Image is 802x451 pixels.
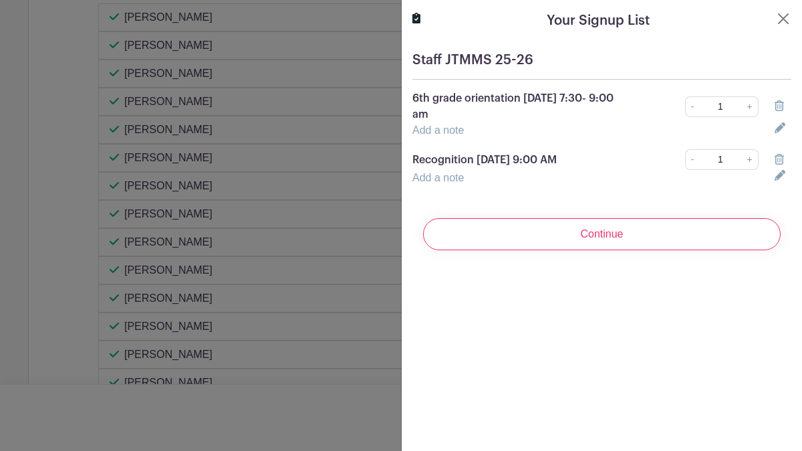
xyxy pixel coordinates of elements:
[423,218,781,250] input: Continue
[742,96,759,117] a: +
[412,52,791,68] h5: Staff JTMMS 25-26
[412,90,627,122] p: 6th grade orientation [DATE] 7:30- 9:00 am
[547,11,650,31] h5: Your Signup List
[685,149,700,170] a: -
[685,96,700,117] a: -
[412,124,464,136] a: Add a note
[775,11,791,27] button: Close
[742,149,759,170] a: +
[412,152,627,168] p: Recognition [DATE] 9:00 AM
[412,172,464,183] a: Add a note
